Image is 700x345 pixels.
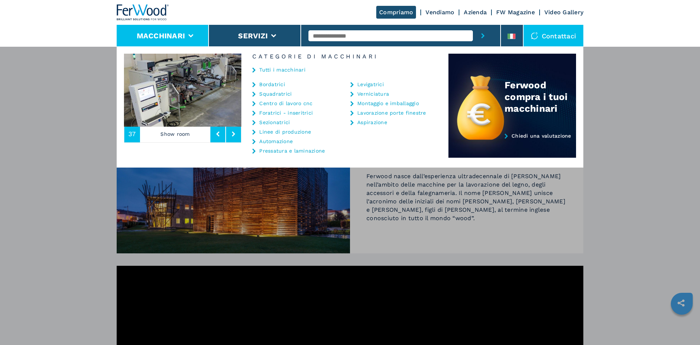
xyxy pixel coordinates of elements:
a: Centro di lavoro cnc [259,101,312,106]
a: Foratrici - inseritrici [259,110,313,115]
a: Verniciatura [357,91,389,96]
button: Macchinari [137,31,185,40]
img: Ferwood [117,4,169,20]
a: Levigatrici [357,82,384,87]
button: submit-button [473,25,493,47]
a: Vendiamo [425,9,454,16]
button: Servizi [238,31,268,40]
span: 37 [128,131,136,137]
a: Automazione [259,139,293,144]
a: Video Gallery [544,9,583,16]
a: Chiedi una valutazione [448,133,576,158]
a: FW Magazine [496,9,535,16]
img: image [124,54,241,127]
img: Contattaci [531,32,538,39]
a: Aspirazione [357,120,387,125]
div: Ferwood compra i tuoi macchinari [505,79,576,114]
a: Linee di produzione [259,129,311,134]
a: Azienda [464,9,487,16]
a: Lavorazione porte finestre [357,110,426,115]
a: Montaggio e imballaggio [357,101,419,106]
a: Tutti i macchinari [259,67,306,72]
a: Bordatrici [259,82,285,87]
a: Sezionatrici [259,120,290,125]
a: Pressatura e laminazione [259,148,325,153]
a: Compriamo [376,6,416,19]
img: image [241,54,359,127]
a: Squadratrici [259,91,292,96]
h6: Categorie di Macchinari [241,54,448,60]
p: Show room [140,126,211,142]
div: Contattaci [524,25,584,47]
